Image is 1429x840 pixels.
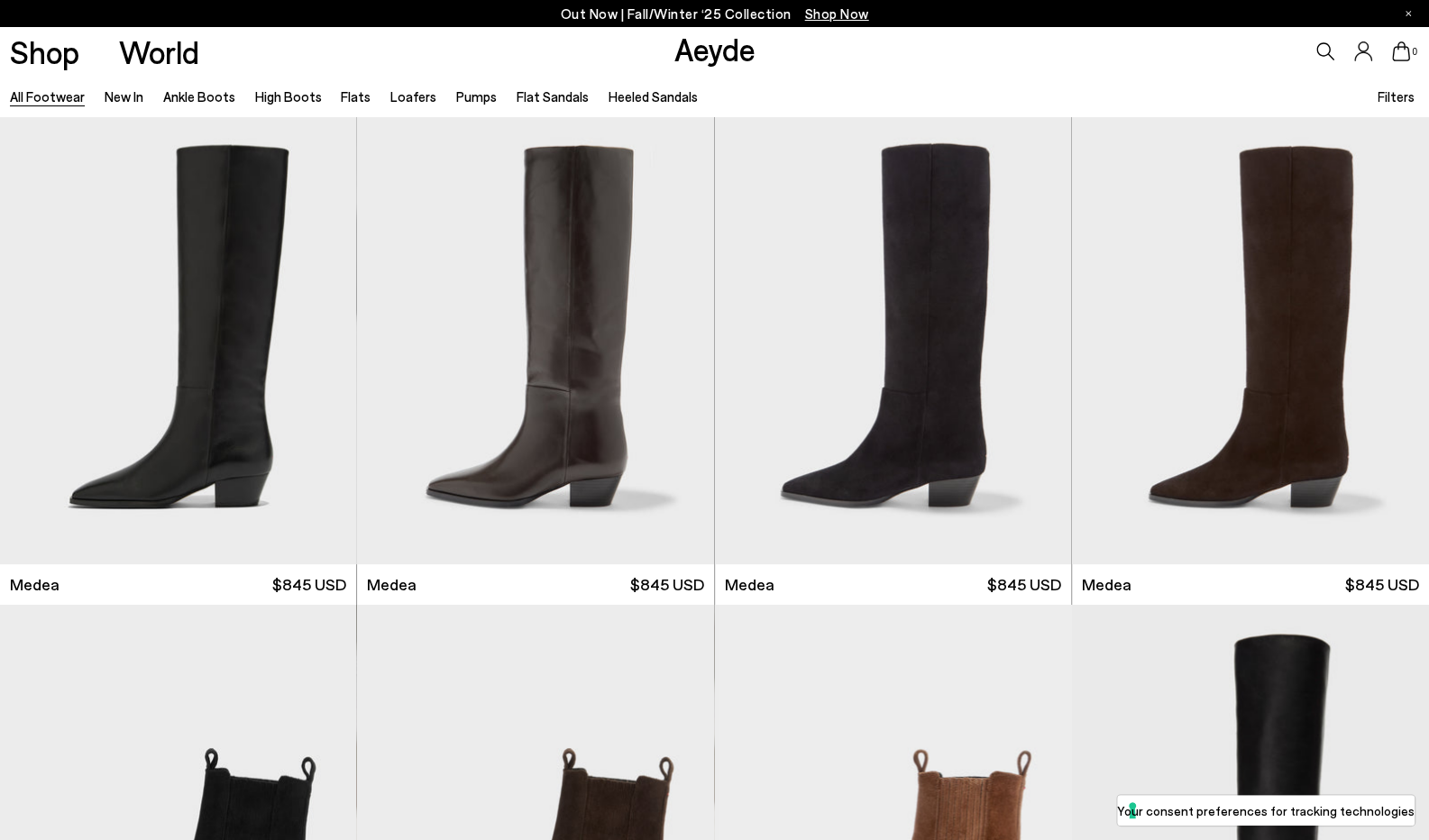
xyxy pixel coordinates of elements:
span: Filters [1378,88,1415,105]
img: Medea Suede Knee-High Boots [1072,116,1429,564]
span: Medea [1082,573,1131,596]
a: New In [105,88,143,105]
a: All Footwear [10,88,85,105]
div: 1 / 6 [715,116,1072,564]
a: Pumps [456,88,497,105]
a: Medea $845 USD [357,564,713,605]
a: Flats [341,88,371,105]
span: $845 USD [630,573,704,596]
a: Next slide Previous slide [715,116,1071,564]
a: Loafers [390,88,436,105]
span: $845 USD [987,573,1061,596]
p: Out Now | Fall/Winter ‘25 Collection [561,3,869,25]
span: $845 USD [1345,573,1419,596]
a: Heeled Sandals [609,88,698,105]
span: $845 USD [272,573,346,596]
a: Medea $845 USD [1072,564,1429,605]
label: Your consent preferences for tracking technologies [1117,801,1415,820]
a: Flat Sandals [517,88,589,105]
img: Medea Knee-High Boots [357,116,714,564]
a: 6 / 6 1 / 6 2 / 6 3 / 6 4 / 6 5 / 6 6 / 6 1 / 6 Next slide Previous slide [1072,116,1429,564]
a: High Boots [255,88,322,105]
a: Next slide Previous slide [357,116,713,564]
span: Medea [724,573,774,596]
span: Medea [367,573,417,596]
img: Medea Suede Knee-High Boots [715,116,1072,564]
div: 1 / 6 [1072,116,1429,564]
a: Ankle Boots [163,88,235,105]
span: Medea [10,573,60,596]
span: 0 [1410,47,1419,57]
div: 1 / 6 [357,116,714,564]
a: Aeyde [673,30,755,68]
a: World [119,36,199,68]
span: Navigate to /collections/new-in [805,5,869,22]
button: Your consent preferences for tracking technologies [1117,795,1415,826]
a: 0 [1392,41,1410,61]
a: Shop [10,36,79,68]
a: Medea $845 USD [715,564,1071,605]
